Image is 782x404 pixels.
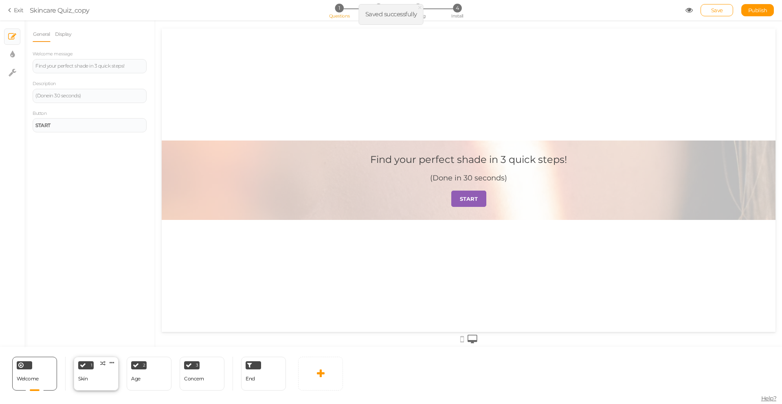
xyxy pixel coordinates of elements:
div: 3 Concern [180,357,224,391]
span: 4 [453,4,461,12]
div: Skin [78,376,88,382]
a: General [33,26,51,42]
span: × [417,2,423,13]
span: Welcome [17,375,39,382]
div: Skincare Quiz_copy [30,5,90,15]
a: Display [55,26,72,42]
li: 3 Linking [399,4,437,12]
div: Find your perfect shade in 3 quick steps! [209,125,405,137]
span: Publish [748,7,767,13]
label: Description [33,81,56,87]
div: End [241,357,286,391]
div: Find your perfect shade in 3 quick steps! [35,64,144,68]
div: Age [131,376,141,382]
strong: START [298,167,316,173]
li: 1 Questions [320,4,358,12]
div: (Done in 30 seconds) [268,145,345,154]
span: Help? [761,395,777,402]
span: Save [711,7,723,13]
span: End [246,375,255,382]
span: 2 [143,363,145,367]
div: 1 Skin [74,357,119,391]
span: Install [451,13,463,19]
span: 3 [196,363,198,367]
span: Questions [329,13,350,19]
li: 2 Products [360,4,398,12]
span: Saved successfully [365,10,417,18]
div: 2 Age [127,357,171,391]
label: Welcome message [33,51,73,57]
li: 4 Install [438,4,476,12]
span: 1 [335,4,343,12]
div: Concern [184,376,204,382]
div: Save [701,4,733,16]
a: Exit [8,6,24,14]
span: 1 [91,363,92,367]
strong: START [35,122,51,128]
span: Linking [411,13,425,19]
div: Welcome [12,357,57,391]
div: (Done in 30 second s ) [35,93,144,98]
label: Button [33,111,46,116]
span: 2 [374,4,383,12]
